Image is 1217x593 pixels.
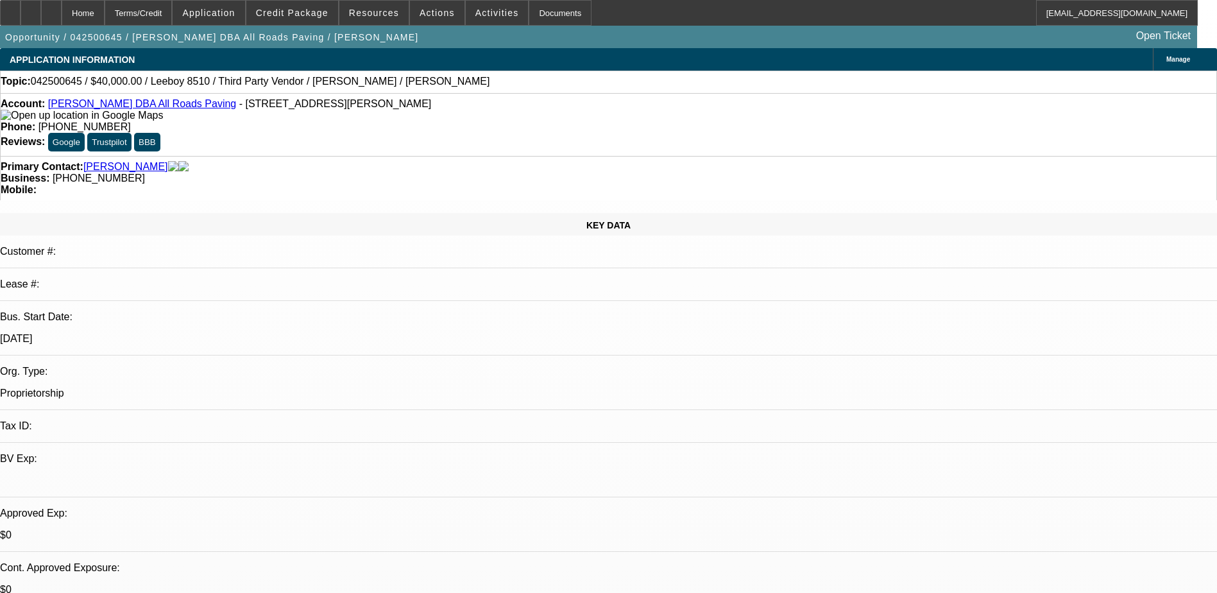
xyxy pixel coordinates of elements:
[1,110,163,121] a: View Google Maps
[87,133,131,151] button: Trustpilot
[83,161,168,173] a: [PERSON_NAME]
[1,76,31,87] strong: Topic:
[339,1,409,25] button: Resources
[48,133,85,151] button: Google
[1,173,49,184] strong: Business:
[410,1,464,25] button: Actions
[178,161,189,173] img: linkedin-icon.png
[134,133,160,151] button: BBB
[1,136,45,147] strong: Reviews:
[1,161,83,173] strong: Primary Contact:
[1131,25,1196,47] a: Open Ticket
[53,173,145,184] span: [PHONE_NUMBER]
[1166,56,1190,63] span: Manage
[586,220,631,230] span: KEY DATA
[475,8,519,18] span: Activities
[239,98,432,109] span: - [STREET_ADDRESS][PERSON_NAME]
[38,121,131,132] span: [PHONE_NUMBER]
[256,8,328,18] span: Credit Package
[10,55,135,65] span: APPLICATION INFORMATION
[1,110,163,121] img: Open up location in Google Maps
[31,76,490,87] span: 042500645 / $40,000.00 / Leeboy 8510 / Third Party Vendor / [PERSON_NAME] / [PERSON_NAME]
[173,1,244,25] button: Application
[1,98,45,109] strong: Account:
[246,1,338,25] button: Credit Package
[168,161,178,173] img: facebook-icon.png
[466,1,529,25] button: Activities
[182,8,235,18] span: Application
[1,121,35,132] strong: Phone:
[48,98,236,109] a: [PERSON_NAME] DBA All Roads Paving
[1,184,37,195] strong: Mobile:
[420,8,455,18] span: Actions
[349,8,399,18] span: Resources
[5,32,418,42] span: Opportunity / 042500645 / [PERSON_NAME] DBA All Roads Paving / [PERSON_NAME]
